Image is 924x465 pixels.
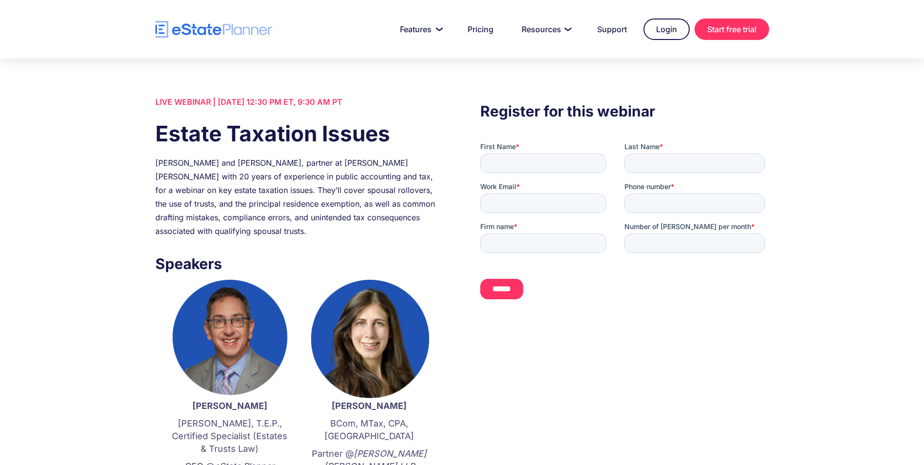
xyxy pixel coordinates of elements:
iframe: Form 0 [480,142,769,308]
a: Pricing [456,19,505,39]
strong: [PERSON_NAME] [192,401,267,411]
a: Resources [510,19,581,39]
div: LIVE WEBINAR | [DATE] 12:30 PM ET, 9:30 AM PT [155,95,444,109]
a: home [155,21,272,38]
div: [PERSON_NAME] and [PERSON_NAME], partner at [PERSON_NAME] [PERSON_NAME] with 20 years of experien... [155,156,444,238]
a: Features [388,19,451,39]
p: BCom, MTax, CPA, [GEOGRAPHIC_DATA] [309,417,429,443]
a: Support [585,19,639,39]
h3: Register for this webinar [480,100,769,122]
h3: Speakers [155,252,444,275]
strong: [PERSON_NAME] [332,401,407,411]
a: Start free trial [695,19,769,40]
a: Login [643,19,690,40]
p: [PERSON_NAME], T.E.P., Certified Specialist (Estates & Trusts Law) [170,417,290,455]
h1: Estate Taxation Issues [155,118,444,149]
